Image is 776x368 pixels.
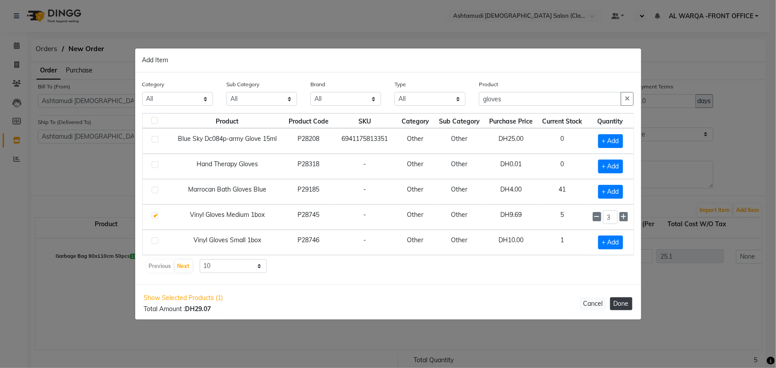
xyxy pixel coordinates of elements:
button: Next [175,260,192,272]
span: Purchase Price [489,117,533,125]
td: Other [434,204,484,230]
td: Other [397,204,434,230]
th: Product Code [284,113,334,128]
td: DH10.00 [485,230,538,255]
td: Hand Therapy Gloves [170,154,284,179]
td: DH9.69 [485,204,538,230]
td: 6941175813351 [334,128,397,154]
span: + Add [598,236,623,249]
td: Other [397,154,434,179]
td: Other [434,154,484,179]
td: 0 [538,128,587,154]
td: - [334,154,397,179]
td: P28208 [284,128,334,154]
td: DH0.01 [485,154,538,179]
button: Cancel [580,297,607,310]
label: Sub Category [226,80,259,88]
td: Other [434,230,484,255]
td: 5 [538,204,587,230]
td: Blue Sky Dc084p-army Glove 15ml [170,128,284,154]
th: Category [397,113,434,128]
td: Vinyl Gloves Medium 1box [170,204,284,230]
td: 1 [538,230,587,255]
td: - [334,204,397,230]
span: + Add [598,185,623,199]
td: DH4.00 [485,179,538,204]
td: Other [434,128,484,154]
div: Add Item [135,48,641,72]
span: Show Selected Products (1) [144,293,223,303]
td: P28318 [284,154,334,179]
label: Product [479,80,498,88]
td: Other [397,179,434,204]
td: - [334,230,397,255]
td: - [334,179,397,204]
td: P28745 [284,204,334,230]
span: Total Amount : [144,305,211,313]
th: SKU [334,113,397,128]
td: 41 [538,179,587,204]
td: Vinyl Gloves Small 1box [170,230,284,255]
button: Done [610,297,632,310]
td: Marrocan Bath Gloves Blue [170,179,284,204]
label: Type [394,80,406,88]
span: + Add [598,160,623,173]
td: Other [397,230,434,255]
td: Other [434,179,484,204]
th: Sub Category [434,113,484,128]
th: Quantity [587,113,634,128]
td: 0 [538,154,587,179]
label: Brand [310,80,325,88]
th: Product [170,113,284,128]
input: Search or Scan Product [479,92,622,106]
td: Other [397,128,434,154]
span: + Add [598,134,623,148]
td: P28746 [284,230,334,255]
td: DH25.00 [485,128,538,154]
label: Category [142,80,165,88]
td: P29185 [284,179,334,204]
th: Current Stock [538,113,587,128]
b: DH29.07 [185,305,211,313]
